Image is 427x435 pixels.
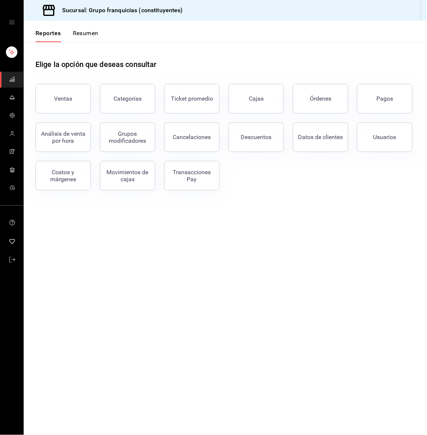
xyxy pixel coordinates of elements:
[249,95,264,102] div: Cajas
[164,84,220,114] button: Ticket promedio
[56,6,183,15] h3: Sucursal: Grupo franquicias (constituyentes)
[164,161,220,190] button: Transacciones Pay
[100,161,155,190] button: Movimientos de cajas
[35,84,91,114] button: Ventas
[169,169,215,183] div: Transacciones Pay
[35,30,61,42] button: Reportes
[377,95,393,102] div: Pagos
[35,122,91,152] button: Análisis de venta por hora
[171,95,213,102] div: Ticket promedio
[113,95,142,102] div: Categorías
[100,84,155,114] button: Categorías
[357,122,413,152] button: Usuarios
[228,122,284,152] button: Descuentos
[173,134,211,141] div: Cancelaciones
[73,30,98,42] button: Resumen
[105,130,150,144] div: Grupos modificadores
[40,130,86,144] div: Análisis de venta por hora
[298,134,343,141] div: Datos de clientes
[35,30,98,42] div: navigation tabs
[100,122,155,152] button: Grupos modificadores
[54,95,72,102] div: Ventas
[35,59,157,70] h1: Elige la opción que deseas consultar
[293,84,348,114] button: Órdenes
[35,161,91,190] button: Costos y márgenes
[105,169,150,183] div: Movimientos de cajas
[228,84,284,114] button: Cajas
[373,134,396,141] div: Usuarios
[293,122,348,152] button: Datos de clientes
[241,134,272,141] div: Descuentos
[357,84,413,114] button: Pagos
[164,122,220,152] button: Cancelaciones
[9,19,15,25] button: open drawer
[310,95,331,102] div: Órdenes
[40,169,86,183] div: Costos y márgenes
